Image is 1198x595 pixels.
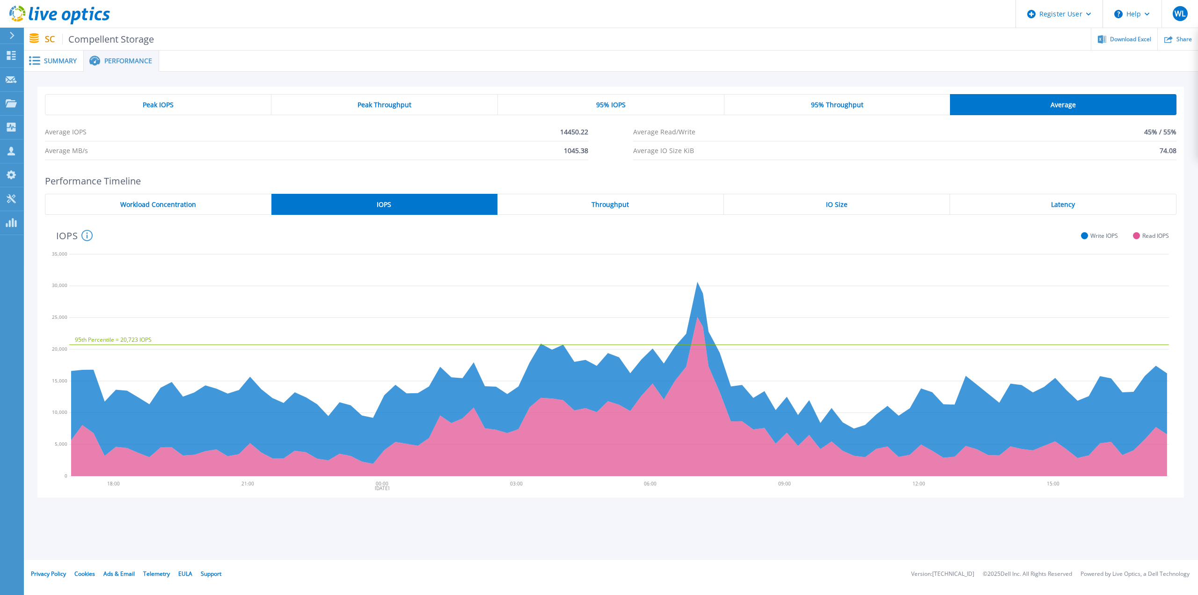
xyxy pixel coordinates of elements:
text: 09:00 [780,480,792,487]
span: Workload Concentration [120,201,196,208]
span: 14450.22 [560,123,588,141]
text: 35,000 [52,250,67,257]
text: 25,000 [52,314,67,320]
span: Average IO Size KiB [633,141,694,160]
text: 20,000 [52,345,67,352]
span: WL [1175,10,1185,17]
text: 06:00 [645,480,657,487]
span: 95% Throughput [811,101,863,109]
span: Summary [44,58,77,64]
span: IOPS [377,201,391,208]
li: Powered by Live Optics, a Dell Technology [1081,571,1190,577]
span: Download Excel [1110,37,1151,42]
span: Compellent Storage [62,34,154,44]
li: © 2025 Dell Inc. All Rights Reserved [983,571,1072,577]
span: IO Size [826,201,847,208]
text: 10,000 [52,409,67,415]
span: Average Read/Write [633,123,695,141]
a: Support [201,570,221,578]
text: [DATE] [375,485,390,492]
text: 00:00 [376,480,389,487]
h4: IOPS [56,230,93,241]
h2: Performance Timeline [45,176,1176,186]
text: 03:00 [511,480,523,487]
span: 74.08 [1160,141,1176,160]
text: 30,000 [52,282,67,289]
span: Share [1176,37,1192,42]
text: 5,000 [55,441,67,447]
a: Ads & Email [103,570,135,578]
text: 12:00 [914,480,927,487]
span: Write IOPS [1090,232,1118,239]
text: 15,000 [52,377,67,384]
li: Version: [TECHNICAL_ID] [911,571,974,577]
span: 95% IOPS [596,101,626,109]
span: Latency [1051,201,1075,208]
span: Throughput [592,201,629,208]
text: 21:00 [242,480,255,487]
a: Telemetry [143,570,170,578]
span: Performance [104,58,152,64]
text: 0 [65,472,67,479]
text: 15:00 [1048,480,1061,487]
text: 18:00 [108,480,120,487]
p: SC [45,34,154,44]
span: Peak Throughput [358,101,411,109]
span: 1045.38 [564,141,588,160]
span: Average MB/s [45,141,88,160]
span: Average [1051,101,1076,109]
span: 45% / 55% [1144,123,1176,141]
span: Peak IOPS [143,101,174,109]
a: Privacy Policy [31,570,66,578]
span: Read IOPS [1142,232,1169,239]
a: EULA [178,570,192,578]
span: Average IOPS [45,123,87,141]
text: 95th Percentile = 20,723 IOPS [75,336,152,344]
a: Cookies [74,570,95,578]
